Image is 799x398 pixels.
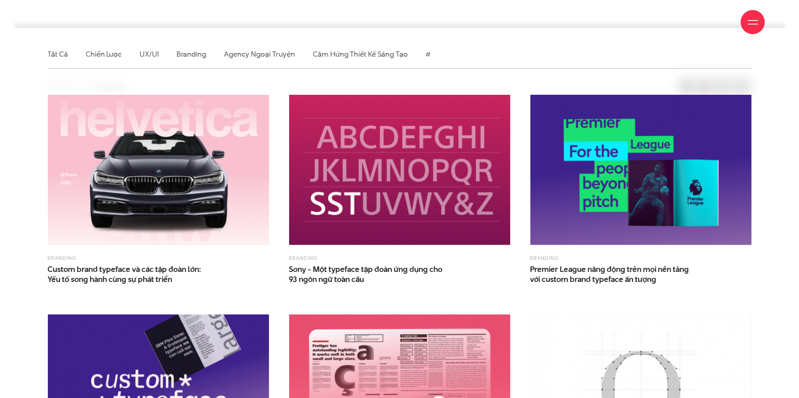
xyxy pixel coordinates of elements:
[425,49,431,59] a: #
[48,95,269,245] img: Custom brand typeface và các tập đoàn lớn: Cặp bài trùng
[289,254,318,261] a: Branding
[530,95,752,245] img: Premier League năng động trên mọi nền tảng với custom typeface ấn tượng
[48,264,209,284] span: Custom brand typeface và các tập đoàn lớn:
[48,254,77,261] a: Branding
[530,274,657,284] span: với custom brand typeface ấn tượng
[289,274,364,284] span: 93 ngôn ngữ toàn cầu
[140,49,159,59] a: UX/UI
[48,264,209,284] a: Custom brand typeface và các tập đoàn lớn:Yếu tố song hành cùng sự phát triển
[530,264,691,284] span: Premier League năng động trên mọi nền tảng
[530,254,559,261] a: Branding
[48,274,173,284] span: Yếu tố song hành cùng sự phát triển
[177,49,206,59] a: Branding
[313,49,408,59] a: Cảm hứng thiết kế sáng tạo
[289,95,510,245] img: Sony - Một typeface tập đoàn ứng dụng cho 93 ngôn ngữ toàn cầu
[289,264,450,284] a: Sony - Một typeface tập đoàn ứng dụng cho93 ngôn ngữ toàn cầu
[289,264,450,284] span: Sony - Một typeface tập đoàn ứng dụng cho
[48,49,68,59] a: Tất cả
[86,49,122,59] a: Chiến lược
[530,264,691,284] a: Premier League năng động trên mọi nền tảngvới custom brand typeface ấn tượng
[224,49,295,59] a: Agency ngoại truyện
